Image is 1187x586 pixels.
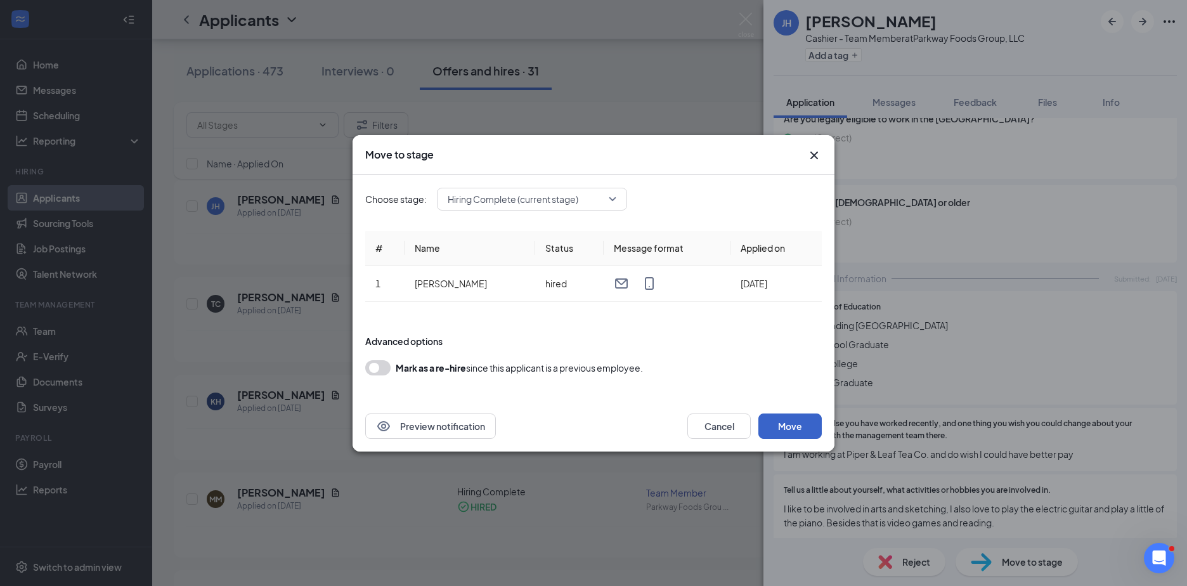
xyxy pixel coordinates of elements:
[376,419,391,434] svg: Eye
[642,276,657,291] svg: MobileSms
[730,231,822,266] th: Applied on
[375,278,380,289] span: 1
[365,192,427,206] span: Choose stage:
[405,231,535,266] th: Name
[365,231,405,266] th: #
[365,335,822,348] div: Advanced options
[396,362,466,374] b: Mark as a re-hire
[614,276,629,291] svg: Email
[405,266,535,302] td: [PERSON_NAME]
[535,266,603,302] td: hired
[396,360,643,375] div: since this applicant is a previous employee.
[1144,543,1174,573] iframe: Intercom live chat
[535,231,603,266] th: Status
[448,190,578,209] span: Hiring Complete (current stage)
[807,148,822,163] button: Close
[758,413,822,439] button: Move
[365,148,434,162] h3: Move to stage
[730,266,822,302] td: [DATE]
[687,413,751,439] button: Cancel
[365,413,496,439] button: EyePreview notification
[807,148,822,163] svg: Cross
[604,231,730,266] th: Message format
